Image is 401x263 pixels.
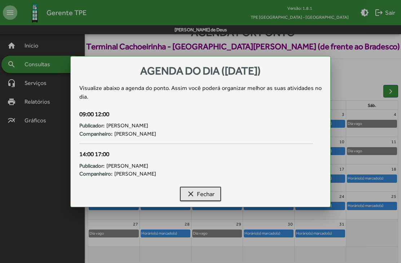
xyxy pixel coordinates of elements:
strong: Publicador: [79,122,105,130]
div: Visualize abaixo a agenda do ponto . Assim você poderá organizar melhor as suas atividades no dia. [79,84,322,101]
mat-icon: clear [186,190,195,198]
span: [PERSON_NAME] [114,170,156,178]
div: 09:00 12:00 [79,110,313,119]
span: Agenda do dia ([DATE]) [140,64,261,77]
span: Fechar [186,187,215,200]
strong: Publicador: [79,162,105,170]
div: 14:00 17:00 [79,150,313,159]
button: Fechar [180,187,221,201]
span: [PERSON_NAME] [106,122,148,130]
span: [PERSON_NAME] [114,130,156,138]
span: [PERSON_NAME] [106,162,148,170]
strong: Companheiro: [79,130,113,138]
strong: Companheiro: [79,170,113,178]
